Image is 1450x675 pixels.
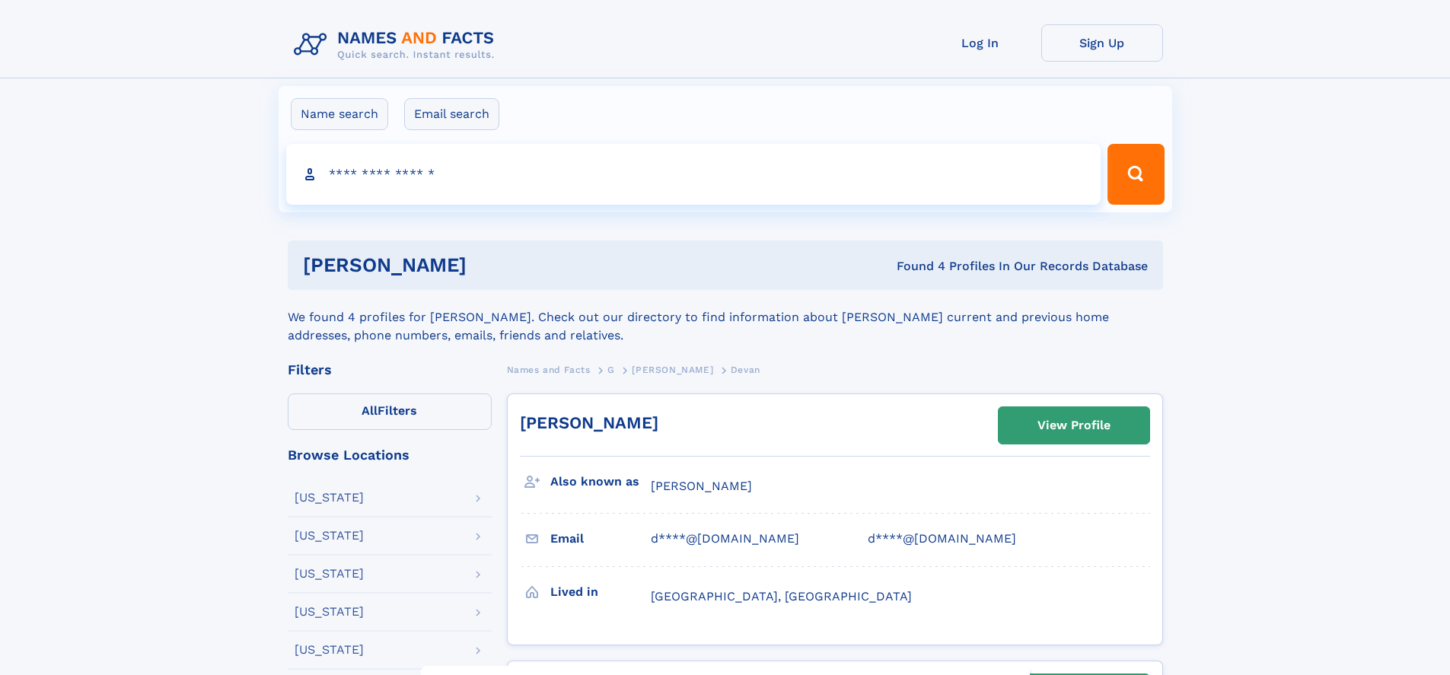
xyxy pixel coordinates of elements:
[919,24,1041,62] a: Log In
[362,403,378,418] span: All
[607,365,615,375] span: G
[288,290,1163,345] div: We found 4 profiles for [PERSON_NAME]. Check out our directory to find information about [PERSON_...
[291,98,388,130] label: Name search
[295,568,364,580] div: [US_STATE]
[632,360,713,379] a: [PERSON_NAME]
[607,360,615,379] a: G
[550,526,651,552] h3: Email
[288,363,492,377] div: Filters
[295,530,364,542] div: [US_STATE]
[295,644,364,656] div: [US_STATE]
[550,469,651,495] h3: Also known as
[288,393,492,430] label: Filters
[286,144,1101,205] input: search input
[681,258,1148,275] div: Found 4 Profiles In Our Records Database
[404,98,499,130] label: Email search
[550,579,651,605] h3: Lived in
[651,479,752,493] span: [PERSON_NAME]
[288,448,492,462] div: Browse Locations
[520,413,658,432] a: [PERSON_NAME]
[632,365,713,375] span: [PERSON_NAME]
[303,256,682,275] h1: [PERSON_NAME]
[1037,408,1111,443] div: View Profile
[288,24,507,65] img: Logo Names and Facts
[507,360,591,379] a: Names and Facts
[1107,144,1164,205] button: Search Button
[999,407,1149,444] a: View Profile
[295,606,364,618] div: [US_STATE]
[1041,24,1163,62] a: Sign Up
[295,492,364,504] div: [US_STATE]
[731,365,760,375] span: Devan
[651,589,912,603] span: [GEOGRAPHIC_DATA], [GEOGRAPHIC_DATA]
